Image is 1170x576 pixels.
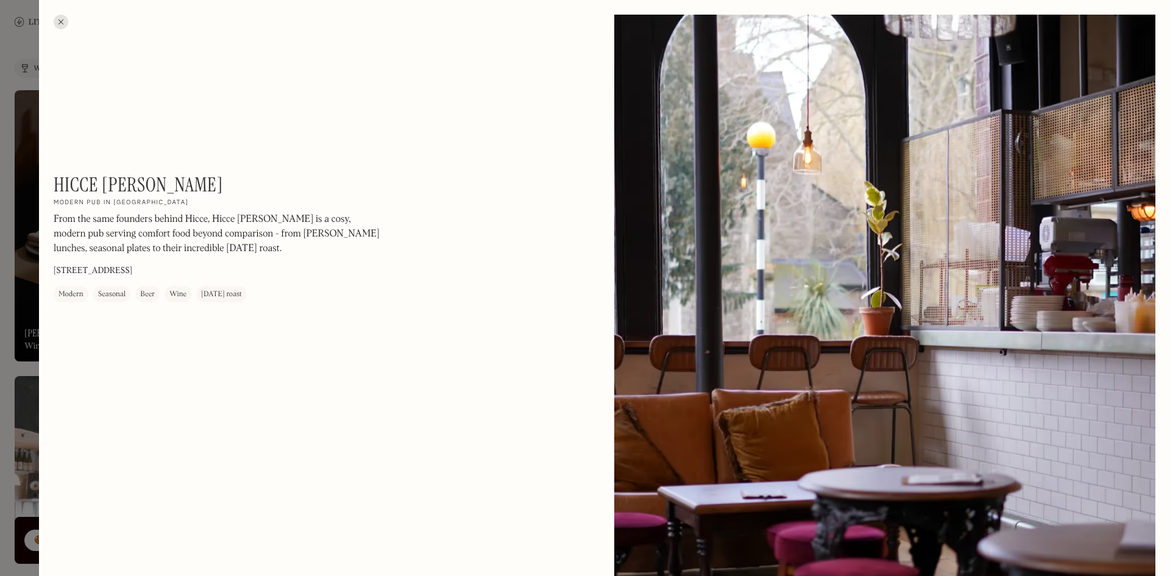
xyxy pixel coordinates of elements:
h2: Modern pub in [GEOGRAPHIC_DATA] [54,199,188,207]
div: Seasonal [98,288,126,300]
div: Modern [58,288,83,300]
p: From the same founders behind Hicce, Hicce [PERSON_NAME] is a cosy, modern pub serving comfort fo... [54,212,383,256]
h1: Hicce [PERSON_NAME] [54,173,223,196]
p: [STREET_ADDRESS] [54,265,132,277]
div: [DATE] roast [201,288,242,300]
div: Beer [140,288,155,300]
div: Wine [169,288,186,300]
